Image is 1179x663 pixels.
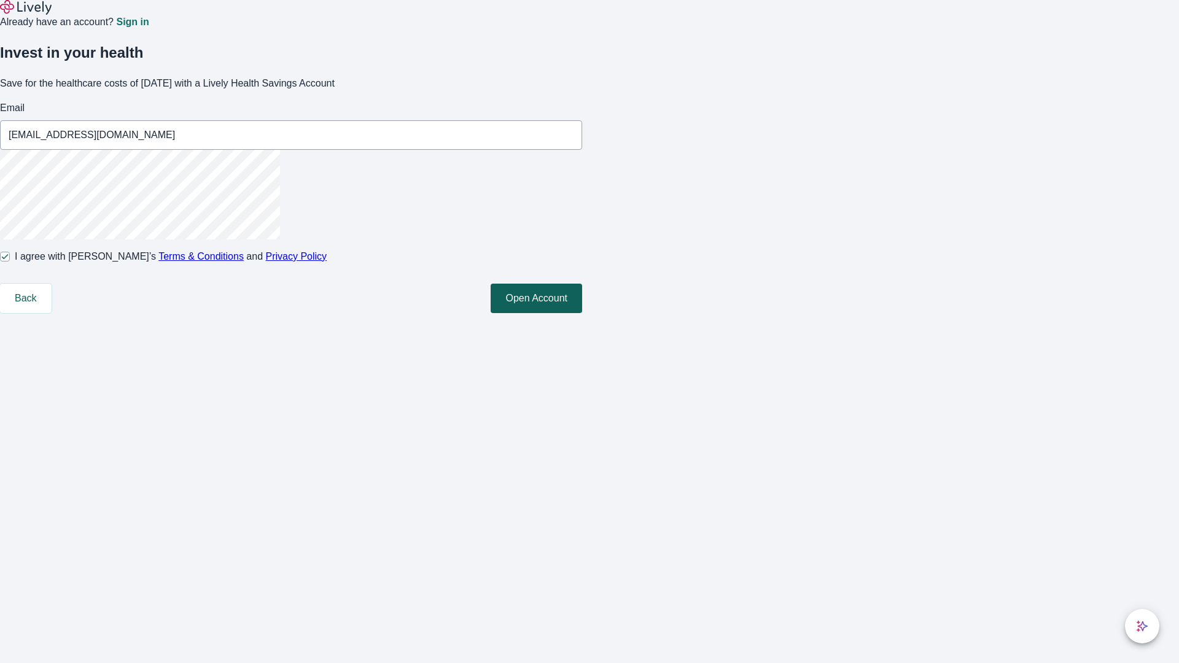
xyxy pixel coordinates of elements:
svg: Lively AI Assistant [1136,620,1148,632]
a: Terms & Conditions [158,251,244,262]
a: Privacy Policy [266,251,327,262]
a: Sign in [116,17,149,27]
span: I agree with [PERSON_NAME]’s and [15,249,327,264]
button: Open Account [491,284,582,313]
button: chat [1125,609,1159,643]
